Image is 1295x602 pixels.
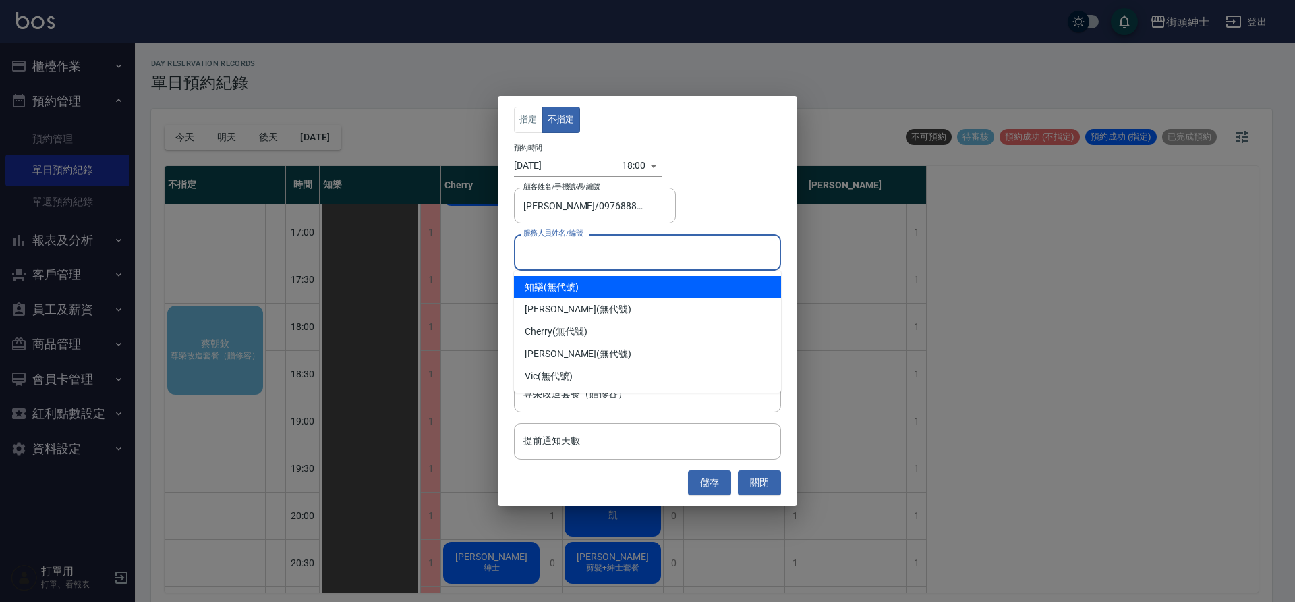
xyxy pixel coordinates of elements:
span: [PERSON_NAME] [525,347,596,361]
input: Choose date, selected date is 2025-08-23 [514,155,622,177]
button: 指定 [514,107,543,133]
div: (無代號) [514,343,781,365]
span: [PERSON_NAME] [525,302,596,317]
label: 服務人員姓名/編號 [523,228,583,238]
div: (無代號) [514,365,781,387]
span: 知樂 [525,280,544,294]
span: Cherry [525,325,552,339]
label: 預約時間 [514,143,542,153]
button: 不指定 [542,107,580,133]
div: 18:00 [622,155,645,177]
div: (無代號) [514,321,781,343]
button: 儲存 [688,470,731,495]
div: (無代號) [514,276,781,298]
label: 顧客姓名/手機號碼/編號 [523,182,600,192]
button: 關閉 [738,470,781,495]
span: Vic [525,369,538,383]
div: (無代號) [514,298,781,321]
